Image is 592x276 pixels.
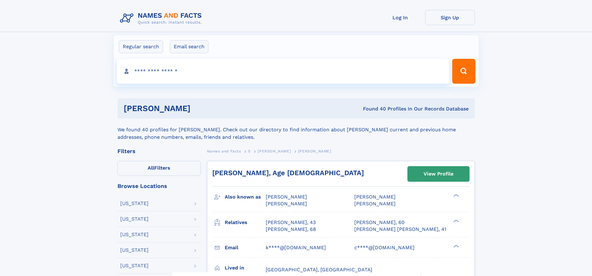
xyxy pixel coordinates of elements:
span: [PERSON_NAME] [266,201,307,207]
div: [US_STATE] [120,263,149,268]
div: [US_STATE] [120,201,149,206]
span: [GEOGRAPHIC_DATA], [GEOGRAPHIC_DATA] [266,267,372,273]
span: All [148,165,154,171]
h3: Relatives [225,217,266,228]
h1: [PERSON_NAME] [124,105,277,112]
a: [PERSON_NAME] [PERSON_NAME], 41 [354,226,446,233]
img: Logo Names and Facts [117,10,207,27]
span: [PERSON_NAME] [266,194,307,200]
a: Names and Facts [207,147,241,155]
label: Regular search [119,40,163,53]
span: S [248,149,251,153]
span: [PERSON_NAME] [258,149,291,153]
div: ❯ [452,219,459,223]
a: [PERSON_NAME], Age [DEMOGRAPHIC_DATA] [212,169,364,177]
a: Sign Up [425,10,475,25]
div: Found 40 Profiles In Our Records Database [277,105,469,112]
span: [PERSON_NAME] [298,149,331,153]
div: Browse Locations [117,183,201,189]
div: [US_STATE] [120,232,149,237]
button: Search Button [452,59,475,84]
div: We found 40 profiles for [PERSON_NAME]. Check out our directory to find information about [PERSON... [117,119,475,141]
div: Filters [117,148,201,154]
div: ❯ [452,194,459,198]
h3: Lived in [225,263,266,273]
span: [PERSON_NAME] [354,201,396,207]
div: ❯ [452,244,459,248]
a: View Profile [408,166,469,181]
label: Filters [117,161,201,176]
h3: Also known as [225,192,266,202]
div: View Profile [424,167,453,181]
a: [PERSON_NAME] [258,147,291,155]
div: [US_STATE] [120,217,149,222]
label: Email search [170,40,209,53]
span: [PERSON_NAME] [354,194,396,200]
h3: Email [225,242,266,253]
a: [PERSON_NAME], 43 [266,219,316,226]
a: Log In [375,10,425,25]
div: [US_STATE] [120,248,149,253]
a: S [248,147,251,155]
input: search input [117,59,450,84]
a: [PERSON_NAME], 68 [266,226,316,233]
a: [PERSON_NAME], 60 [354,219,405,226]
